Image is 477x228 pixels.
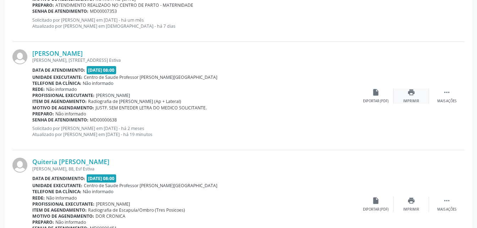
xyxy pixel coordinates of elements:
i: insert_drive_file [372,197,380,205]
span: [PERSON_NAME] [96,201,130,207]
b: Profissional executante: [32,92,94,98]
span: JUSTF. SEM ENTEDER LETRA DO MEDICO SOLICITANTE. [96,105,207,111]
span: Não informado [83,80,113,86]
b: Rede: [32,86,45,92]
span: Centro de Saude Professor [PERSON_NAME][GEOGRAPHIC_DATA] [84,183,217,189]
a: Quiteria [PERSON_NAME] [32,158,109,165]
b: Telefone da clínica: [32,80,81,86]
b: Rede: [32,195,45,201]
span: Não informado [46,86,77,92]
i: print [407,88,415,96]
div: Mais ações [437,207,456,212]
span: DOR CRONICA [96,213,125,219]
span: [DATE] 08:00 [87,174,116,183]
b: Item de agendamento: [32,207,87,213]
b: Data de atendimento: [32,67,85,73]
span: ATENDIMENTO REALIZADO NO CENTRO DE PARTO - MATERNIDADE [55,2,193,8]
p: Solicitado por [PERSON_NAME] em [DATE] - há 2 meses Atualizado por [PERSON_NAME] em [DATE] - há 1... [32,125,358,137]
i: print [407,197,415,205]
div: Exportar (PDF) [363,99,389,104]
b: Item de agendamento: [32,98,87,104]
b: Senha de atendimento: [32,117,88,123]
span: Não informado [55,219,86,225]
span: [PERSON_NAME] [96,92,130,98]
div: Imprimir [403,99,419,104]
a: [PERSON_NAME] [32,49,83,57]
i: insert_drive_file [372,88,380,96]
i:  [443,88,451,96]
div: Exportar (PDF) [363,207,389,212]
span: Radiografia de [PERSON_NAME] (Ap + Lateral) [88,98,181,104]
b: Profissional executante: [32,201,94,207]
b: Data de atendimento: [32,175,85,181]
div: Imprimir [403,207,419,212]
span: Centro de Saude Professor [PERSON_NAME][GEOGRAPHIC_DATA] [84,74,217,80]
span: Não informado [46,195,77,201]
b: Motivo de agendamento: [32,105,94,111]
div: [PERSON_NAME], 88, Esf Estiva [32,166,358,172]
div: Mais ações [437,99,456,104]
span: Radiografia de Escapula/Ombro (Tres Posicoes) [88,207,185,213]
b: Preparo: [32,219,54,225]
span: Não informado [55,111,86,117]
img: img [12,49,27,64]
img: img [12,158,27,173]
b: Unidade executante: [32,183,82,189]
span: MD00007353 [90,8,117,14]
b: Senha de atendimento: [32,8,88,14]
b: Preparo: [32,111,54,117]
b: Telefone da clínica: [32,189,81,195]
b: Unidade executante: [32,74,82,80]
span: MD00000638 [90,117,117,123]
p: Solicitado por [PERSON_NAME] em [DATE] - há um mês Atualizado por [PERSON_NAME] em [DEMOGRAPHIC_D... [32,17,358,29]
span: Não informado [83,189,113,195]
i:  [443,197,451,205]
span: [DATE] 08:00 [87,66,116,74]
b: Motivo de agendamento: [32,213,94,219]
div: [PERSON_NAME], [STREET_ADDRESS] Estiva [32,57,358,63]
b: Preparo: [32,2,54,8]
